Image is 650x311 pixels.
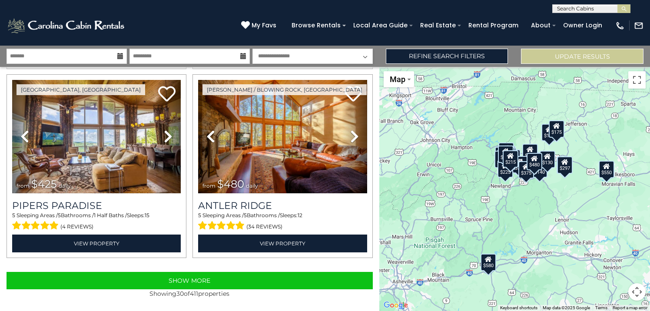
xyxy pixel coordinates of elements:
span: 30 [176,290,184,298]
div: Sleeping Areas / Bathrooms / Sleeps: [12,212,181,232]
button: Update Results [521,49,643,64]
button: Keyboard shortcuts [500,305,537,311]
span: from [202,182,216,189]
div: $175 [549,120,564,138]
span: 411 [190,290,198,298]
div: $175 [541,124,557,141]
div: $230 [512,156,528,173]
span: (4 reviews) [60,221,93,232]
a: My Favs [241,21,279,30]
a: Real Estate [416,19,460,32]
span: from [17,182,30,189]
button: Map camera controls [628,283,646,301]
span: 5 [244,212,247,218]
div: $480 [527,153,542,170]
div: $297 [557,156,573,174]
div: $349 [522,144,538,161]
span: daily [59,182,71,189]
a: Antler Ridge [198,200,367,212]
span: daily [246,182,258,189]
img: White-1-2.png [7,17,127,34]
p: Showing of properties [7,289,373,298]
div: $375 [518,161,534,179]
img: thumbnail_166630216.jpeg [12,80,181,193]
div: $225 [497,160,513,178]
div: $215 [503,150,518,168]
span: (34 reviews) [246,221,282,232]
a: Owner Login [559,19,607,32]
div: $425 [498,146,514,163]
img: Google [381,300,410,311]
div: $130 [540,151,556,168]
div: Sleeping Areas / Bathrooms / Sleeps: [198,212,367,232]
span: 1 Half Baths / [94,212,127,218]
img: thumbnail_163267178.jpeg [198,80,367,193]
div: $550 [599,161,615,178]
a: View Property [12,235,181,252]
span: 5 [58,212,61,218]
span: 5 [198,212,201,218]
button: Toggle fullscreen view [628,71,646,89]
span: $425 [31,178,57,190]
a: Rental Program [464,19,523,32]
img: phone-regular-white.png [615,21,625,30]
a: Terms (opens in new tab) [595,305,607,310]
a: Add to favorites [158,85,176,104]
a: Local Area Guide [349,19,412,32]
a: Pipers Paradise [12,200,181,212]
div: $580 [481,254,496,271]
button: Change map style [384,71,414,87]
a: [PERSON_NAME] / Blowing Rock, [GEOGRAPHIC_DATA] [202,84,367,95]
span: 15 [145,212,149,218]
div: $230 [494,151,510,168]
img: mail-regular-white.png [634,21,643,30]
div: $125 [499,142,514,160]
a: View Property [198,235,367,252]
span: My Favs [252,21,276,30]
a: About [527,19,555,32]
span: $480 [217,178,244,190]
span: Map [390,75,405,84]
a: Open this area in Google Maps (opens a new window) [381,300,410,311]
span: Map data ©2025 Google [543,305,590,310]
a: Report a map error [613,305,647,310]
a: Browse Rentals [287,19,345,32]
a: Refine Search Filters [386,49,508,64]
span: 12 [298,212,302,218]
span: 5 [12,212,15,218]
button: Show More [7,272,373,289]
a: [GEOGRAPHIC_DATA], [GEOGRAPHIC_DATA] [17,84,145,95]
